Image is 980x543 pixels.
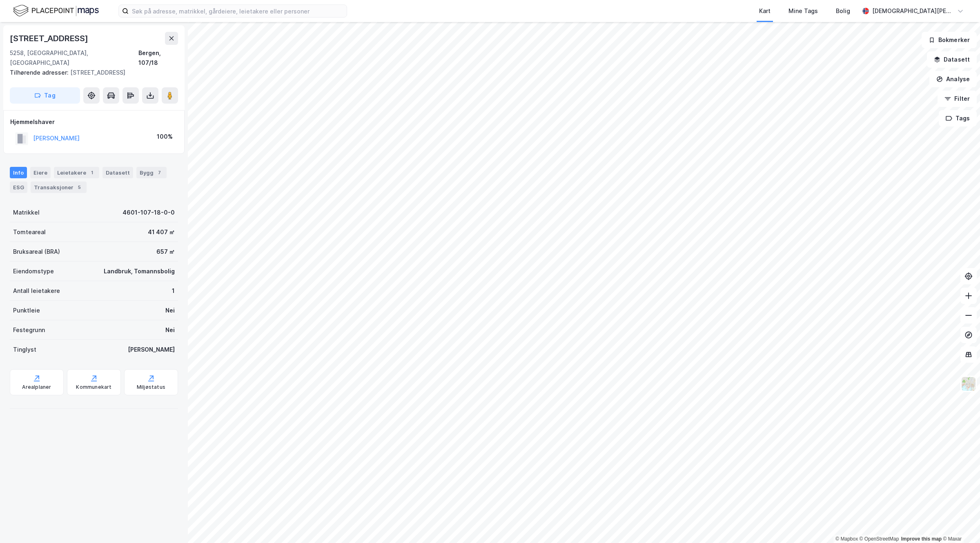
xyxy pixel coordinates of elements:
[13,325,45,335] div: Festegrunn
[13,247,60,257] div: Bruksareal (BRA)
[10,32,90,45] div: [STREET_ADDRESS]
[155,168,163,177] div: 7
[922,32,977,48] button: Bokmerker
[165,306,175,315] div: Nei
[10,182,27,193] div: ESG
[927,51,977,68] button: Datasett
[788,6,818,16] div: Mine Tags
[13,266,54,276] div: Eiendomstype
[835,536,858,542] a: Mapbox
[30,167,51,178] div: Eiere
[929,71,977,87] button: Analyse
[836,6,850,16] div: Bolig
[75,183,83,191] div: 5
[13,345,36,355] div: Tinglyst
[76,384,111,390] div: Kommunekart
[10,167,27,178] div: Info
[13,4,99,18] img: logo.f888ab2527a4732fd821a326f86c7f29.svg
[759,6,771,16] div: Kart
[22,384,51,390] div: Arealplaner
[13,208,40,217] div: Matrikkel
[13,227,46,237] div: Tomteareal
[10,69,70,76] span: Tilhørende adresser:
[54,167,99,178] div: Leietakere
[10,117,178,127] div: Hjemmelshaver
[137,384,165,390] div: Miljøstatus
[939,504,980,543] iframe: Chat Widget
[961,376,976,392] img: Z
[31,182,87,193] div: Transaksjoner
[10,68,171,78] div: [STREET_ADDRESS]
[13,286,60,296] div: Antall leietakere
[939,110,977,126] button: Tags
[148,227,175,237] div: 41 407 ㎡
[860,536,899,542] a: OpenStreetMap
[128,345,175,355] div: [PERSON_NAME]
[138,48,178,68] div: Bergen, 107/18
[938,91,977,107] button: Filter
[172,286,175,296] div: 1
[88,168,96,177] div: 1
[122,208,175,217] div: 4601-107-18-0-0
[129,5,347,17] input: Søk på adresse, matrikkel, gårdeiere, leietakere eller personer
[165,325,175,335] div: Nei
[872,6,954,16] div: [DEMOGRAPHIC_DATA][PERSON_NAME]
[901,536,942,542] a: Improve this map
[136,167,167,178] div: Bygg
[10,48,138,68] div: 5258, [GEOGRAPHIC_DATA], [GEOGRAPHIC_DATA]
[157,132,173,142] div: 100%
[13,306,40,315] div: Punktleie
[104,266,175,276] div: Landbruk, Tomannsbolig
[156,247,175,257] div: 657 ㎡
[10,87,80,104] button: Tag
[102,167,133,178] div: Datasett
